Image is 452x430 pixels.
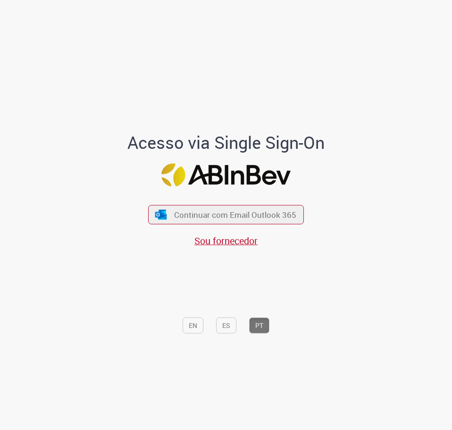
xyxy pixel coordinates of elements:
[249,318,269,334] button: PT
[194,234,258,247] a: Sou fornecedor
[216,318,236,334] button: ES
[56,133,396,152] h1: Acesso via Single Sign-On
[161,163,291,187] img: Logo ABInBev
[148,205,304,224] button: ícone Azure/Microsoft 360 Continuar com Email Outlook 365
[154,209,167,219] img: ícone Azure/Microsoft 360
[183,318,203,334] button: EN
[174,209,296,220] span: Continuar com Email Outlook 365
